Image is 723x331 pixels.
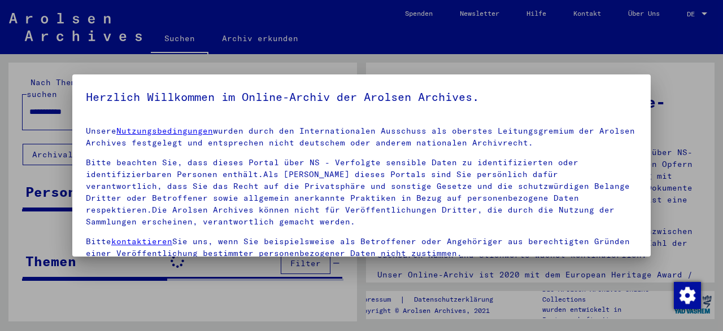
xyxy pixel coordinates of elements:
[86,88,637,106] h5: Herzlich Willkommen im Online-Archiv der Arolsen Archives.
[86,157,637,228] p: Bitte beachten Sie, dass dieses Portal über NS - Verfolgte sensible Daten zu identifizierten oder...
[674,282,701,309] img: Zustimmung ändern
[86,125,637,149] p: Unsere wurden durch den Internationalen Ausschuss als oberstes Leitungsgremium der Arolsen Archiv...
[116,126,213,136] a: Nutzungsbedingungen
[673,281,700,308] div: Zustimmung ändern
[86,236,637,259] p: Bitte Sie uns, wenn Sie beispielsweise als Betroffener oder Angehöriger aus berechtigten Gründen ...
[111,236,172,246] a: kontaktieren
